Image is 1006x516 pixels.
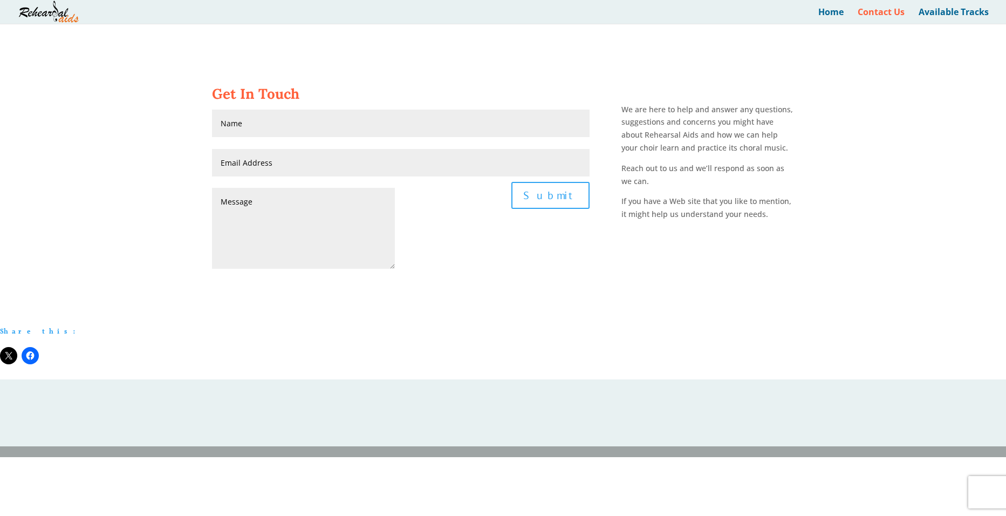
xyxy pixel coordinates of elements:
[621,162,794,195] p: Reach out to us and we’ll respond as soon as we can.
[621,103,794,241] div: We are here to help and answer any questions, suggestions and concerns you might have about Rehea...
[621,195,794,228] p: If you have a Web site that you like to mention, it might help us understand your needs.
[511,182,590,209] button: Submit
[858,8,905,24] a: Contact Us
[212,110,590,137] input: Name
[212,87,590,110] h1: Get In Touch
[919,8,989,24] a: Available Tracks
[212,149,590,176] input: Email Address
[818,8,844,24] a: Home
